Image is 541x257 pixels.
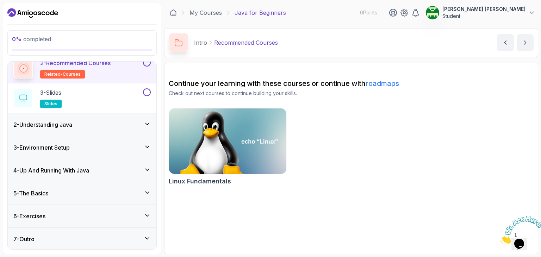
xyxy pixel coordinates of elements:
button: 2-Understanding Java [8,113,156,136]
a: roadmaps [366,79,399,88]
p: 3 - Slides [40,88,61,97]
button: 2-Recommended Coursesrelated-courses [13,59,151,79]
img: Chat attention grabber [3,3,46,31]
h3: 6 - Exercises [13,212,45,220]
h3: 4 - Up And Running With Java [13,166,89,175]
span: related-courses [44,71,81,77]
button: 4-Up And Running With Java [8,159,156,182]
p: Recommended Courses [214,38,278,47]
p: Check out next courses to continue building your skills. [169,90,534,97]
img: user profile image [426,6,439,19]
h2: Linux Fundamentals [169,176,231,186]
span: 0 % [12,36,22,43]
p: 2 - Recommended Courses [40,59,111,67]
h3: 7 - Outro [13,235,35,243]
iframe: chat widget [497,213,541,246]
h3: 3 - Environment Setup [13,143,70,152]
p: 0 Points [360,9,377,16]
button: previous content [497,34,514,51]
a: Dashboard [170,9,177,16]
button: 7-Outro [8,228,156,250]
span: slides [44,101,57,107]
p: Student [442,13,526,20]
button: 5-The Basics [8,182,156,205]
span: 1 [3,3,6,9]
a: Linux Fundamentals cardLinux Fundamentals [169,108,287,186]
button: 6-Exercises [8,205,156,227]
p: Intro [194,38,207,47]
p: Java for Beginners [235,8,286,17]
p: [PERSON_NAME] [PERSON_NAME] [442,6,526,13]
a: Dashboard [7,7,58,19]
button: user profile image[PERSON_NAME] [PERSON_NAME]Student [425,6,535,20]
button: 3-Slidesslides [13,88,151,108]
img: Linux Fundamentals card [169,108,286,174]
span: completed [12,36,51,43]
button: 3-Environment Setup [8,136,156,159]
h3: 5 - The Basics [13,189,48,198]
h2: Continue your learning with these courses or continue with [169,79,534,88]
h3: 2 - Understanding Java [13,120,72,129]
button: next content [517,34,534,51]
a: My Courses [189,8,222,17]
